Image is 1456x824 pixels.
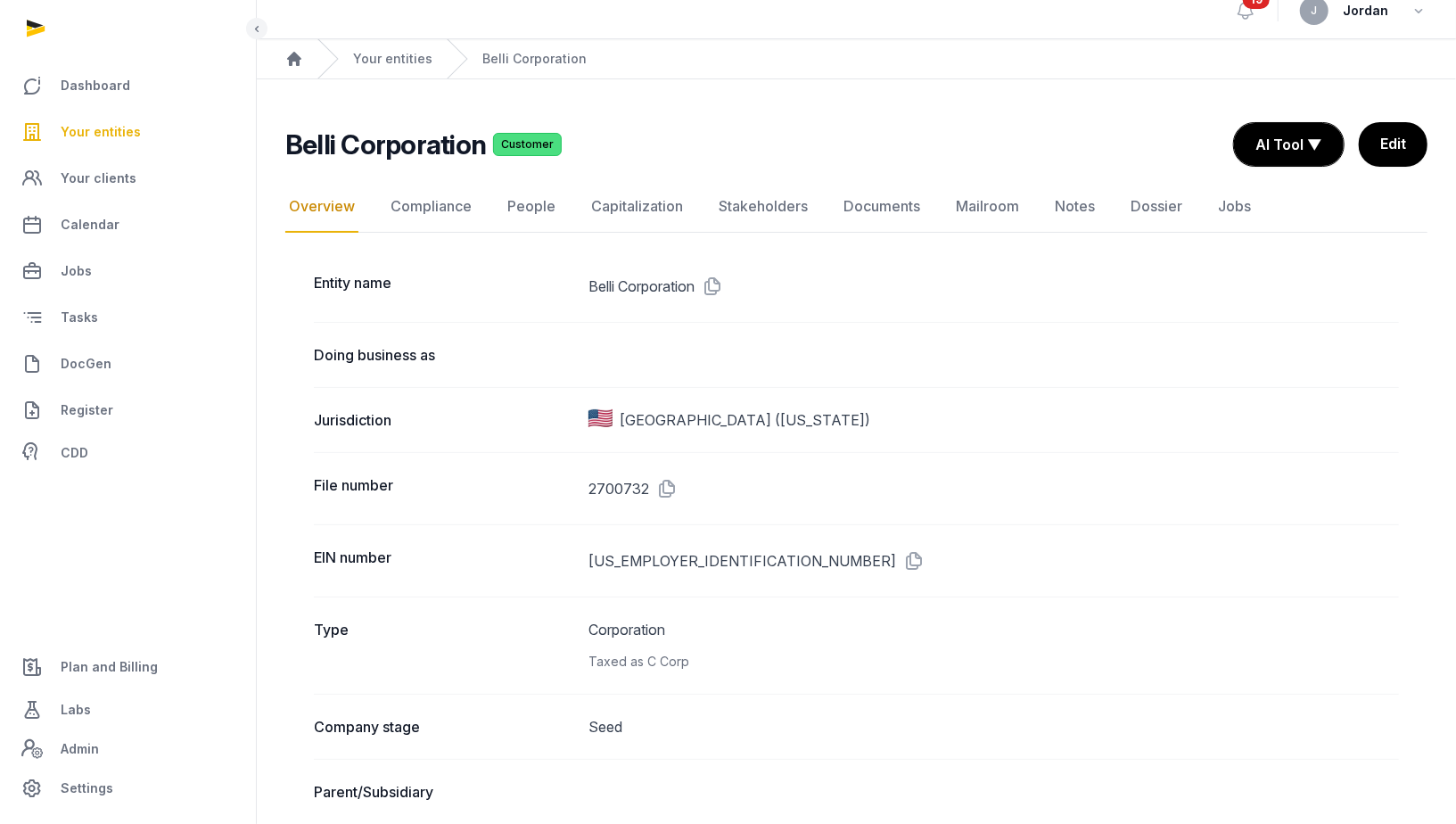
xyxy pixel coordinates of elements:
[14,435,242,471] a: CDD
[14,731,242,767] a: Admin
[588,716,1399,737] dd: Seed
[285,181,1427,233] nav: Tabs
[14,203,242,246] a: Calendar
[61,400,113,421] span: Register
[1127,181,1186,233] a: Dossier
[588,651,1399,672] div: Taxed as C Corp
[588,272,1399,301] dd: Belli Corporation
[620,409,870,431] span: [GEOGRAPHIC_DATA] ([US_STATE])
[314,474,574,503] dt: File number
[61,656,158,678] span: Plan and Billing
[285,128,486,161] h2: Belli Corporation
[314,716,574,737] dt: Company stage
[314,409,574,431] dt: Jurisdiction
[14,767,242,810] a: Settings
[314,272,574,301] dt: Entity name
[353,50,432,68] a: Your entities
[314,547,574,575] dt: EIN number
[314,619,574,672] dt: Type
[257,39,1456,79] nav: Breadcrumb
[482,50,587,68] a: Belli Corporation
[61,168,136,189] span: Your clients
[61,121,141,143] span: Your entities
[1214,181,1254,233] a: Jobs
[14,688,242,731] a: Labs
[314,344,574,366] dt: Doing business as
[14,64,242,107] a: Dashboard
[840,181,924,233] a: Documents
[61,699,91,721] span: Labs
[314,781,574,803] dt: Parent/Subsidiary
[588,474,1399,503] dd: 2700732
[61,260,92,282] span: Jobs
[61,442,88,464] span: CDD
[952,181,1023,233] a: Mailroom
[61,778,113,799] span: Settings
[285,181,358,233] a: Overview
[1359,122,1427,167] a: Edit
[61,353,111,375] span: DocGen
[588,547,1399,575] dd: [US_EMPLOYER_IDENTIFICATION_NUMBER]
[387,181,475,233] a: Compliance
[1234,123,1344,166] button: AI Tool ▼
[14,646,242,688] a: Plan and Billing
[61,738,99,760] span: Admin
[61,214,119,235] span: Calendar
[61,75,130,96] span: Dashboard
[715,181,811,233] a: Stakeholders
[1051,181,1098,233] a: Notes
[588,181,687,233] a: Capitalization
[14,250,242,293] a: Jobs
[61,307,98,328] span: Tasks
[14,111,242,153] a: Your entities
[588,619,1399,672] dd: Corporation
[1312,5,1318,16] span: J
[14,389,242,432] a: Register
[504,181,559,233] a: People
[493,133,562,156] span: Customer
[14,157,242,200] a: Your clients
[14,342,242,385] a: DocGen
[14,296,242,339] a: Tasks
